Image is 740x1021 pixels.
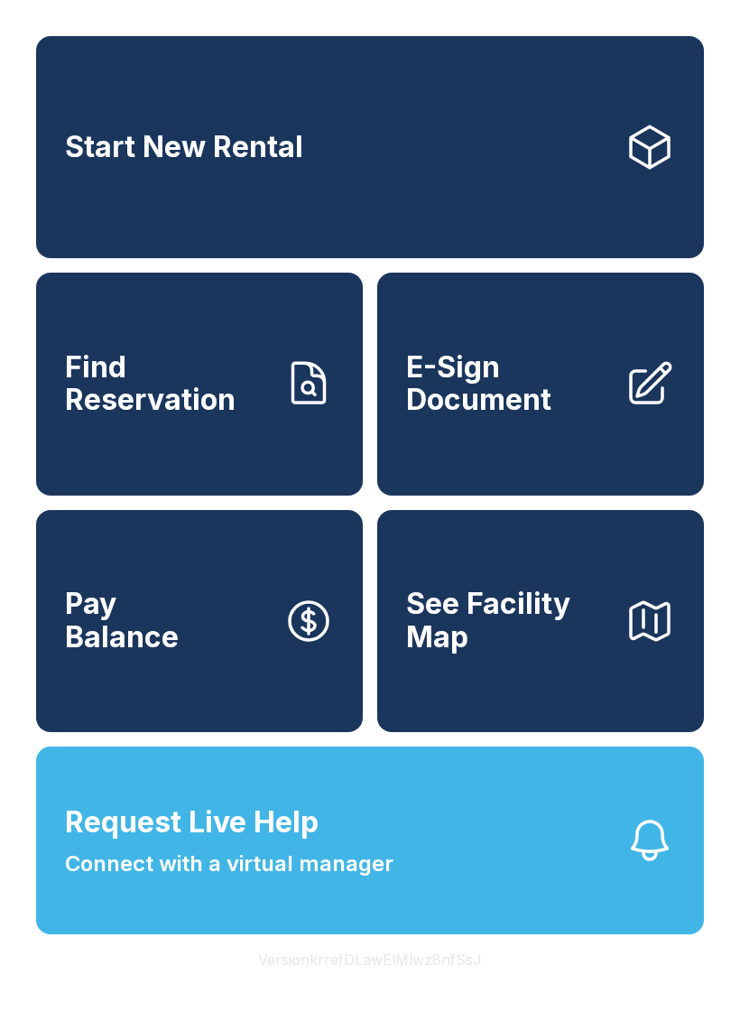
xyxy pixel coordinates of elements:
a: Start New Rental [36,36,704,258]
span: Start New Rental [65,131,303,164]
button: VersionkrrefDLawElMlwz8nfSsJ [244,934,496,985]
span: Find Reservation [65,351,269,417]
span: Request Live Help [65,801,319,844]
a: E-Sign Document [377,273,704,495]
a: Find Reservation [36,273,363,495]
button: Request Live HelpConnect with a virtual manager [36,747,704,934]
span: Connect with a virtual manager [65,848,393,880]
span: Pay Balance [65,588,179,654]
button: PayBalance [36,510,363,732]
span: E-Sign Document [406,351,610,417]
button: See Facility Map [377,510,704,732]
span: See Facility Map [406,588,610,654]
